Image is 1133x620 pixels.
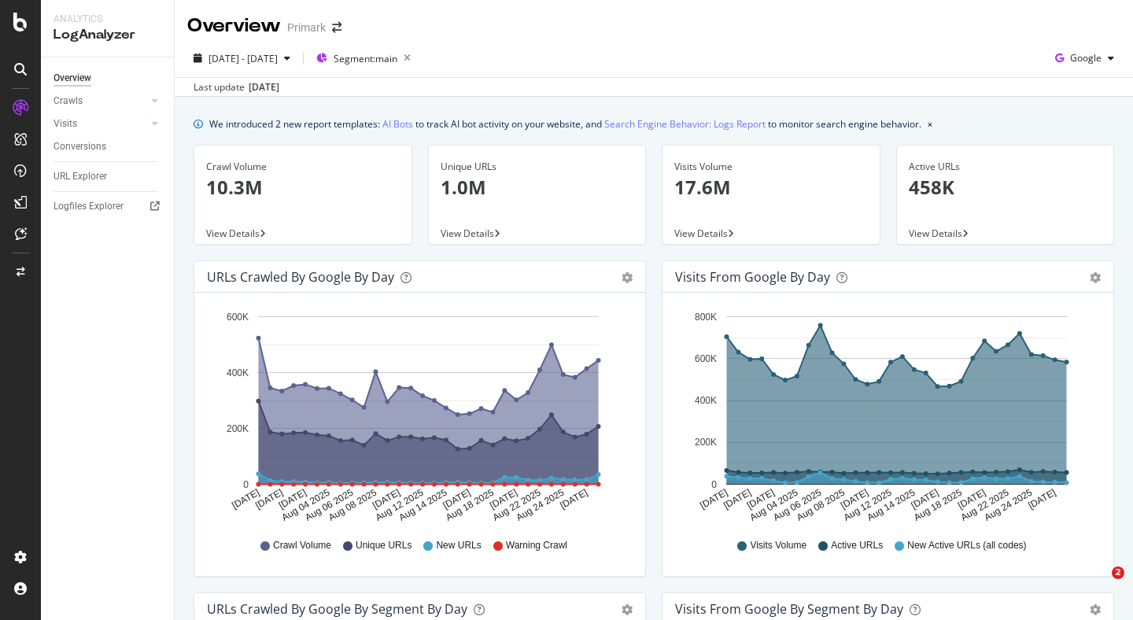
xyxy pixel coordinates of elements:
[441,160,634,174] div: Unique URLs
[695,353,717,364] text: 600K
[711,479,717,490] text: 0
[187,13,281,39] div: Overview
[745,487,777,511] text: [DATE]
[54,168,107,185] div: URL Explorer
[187,46,297,71] button: [DATE] - [DATE]
[194,80,279,94] div: Last update
[207,269,394,285] div: URLs Crawled by Google by day
[722,487,753,511] text: [DATE]
[441,174,634,201] p: 1.0M
[488,487,519,511] text: [DATE]
[436,539,481,552] span: New URLs
[907,539,1026,552] span: New Active URLs (all codes)
[622,272,633,283] div: gear
[842,487,894,523] text: Aug 12 2025
[249,80,279,94] div: [DATE]
[1070,51,1102,65] span: Google
[207,601,467,617] div: URLs Crawled by Google By Segment By Day
[441,487,473,511] text: [DATE]
[695,312,717,323] text: 800K
[514,487,566,523] text: Aug 24 2025
[209,52,278,65] span: [DATE] - [DATE]
[675,269,830,285] div: Visits from Google by day
[397,487,449,523] text: Aug 14 2025
[227,367,249,378] text: 400K
[674,160,868,174] div: Visits Volume
[371,487,402,511] text: [DATE]
[1090,272,1101,283] div: gear
[207,305,633,524] svg: A chart.
[54,138,163,155] a: Conversions
[227,312,249,323] text: 600K
[910,487,941,511] text: [DATE]
[54,168,163,185] a: URL Explorer
[227,423,249,434] text: 200K
[1026,487,1057,511] text: [DATE]
[287,20,326,35] div: Primark
[54,198,163,215] a: Logfiles Explorer
[54,93,147,109] a: Crawls
[695,395,717,406] text: 400K
[698,487,729,511] text: [DATE]
[54,93,83,109] div: Crawls
[382,116,413,132] a: AI Bots
[54,70,163,87] a: Overview
[206,174,400,201] p: 10.3M
[795,487,847,523] text: Aug 08 2025
[444,487,496,523] text: Aug 18 2025
[54,116,147,132] a: Visits
[303,487,355,523] text: Aug 06 2025
[206,160,400,174] div: Crawl Volume
[280,487,332,523] text: Aug 04 2025
[748,487,800,523] text: Aug 04 2025
[334,52,397,65] span: Segment: main
[327,487,378,523] text: Aug 08 2025
[1112,566,1124,579] span: 2
[54,198,124,215] div: Logfiles Explorer
[750,539,806,552] span: Visits Volume
[356,539,411,552] span: Unique URLs
[839,487,870,511] text: [DATE]
[675,601,903,617] div: Visits from Google By Segment By Day
[675,305,1101,524] svg: A chart.
[209,116,921,132] div: We introduced 2 new report templates: to track AI bot activity on your website, and to monitor se...
[1090,604,1101,615] div: gear
[604,116,766,132] a: Search Engine Behavior: Logs Report
[253,487,285,511] text: [DATE]
[54,116,77,132] div: Visits
[54,26,161,44] div: LogAnalyzer
[674,227,728,240] span: View Details
[506,539,567,552] span: Warning Crawl
[865,487,917,523] text: Aug 14 2025
[332,22,341,33] div: arrow-right-arrow-left
[1079,566,1117,604] iframe: Intercom live chat
[491,487,543,523] text: Aug 22 2025
[909,160,1102,174] div: Active URLs
[194,116,1114,132] div: info banner
[909,227,962,240] span: View Details
[206,227,260,240] span: View Details
[674,174,868,201] p: 17.6M
[909,174,1102,201] p: 458K
[54,70,91,87] div: Overview
[1049,46,1120,71] button: Google
[959,487,1011,523] text: Aug 22 2025
[771,487,823,523] text: Aug 06 2025
[230,487,261,511] text: [DATE]
[54,138,106,155] div: Conversions
[374,487,426,523] text: Aug 12 2025
[310,46,417,71] button: Segment:main
[831,539,883,552] span: Active URLs
[924,113,936,135] button: close banner
[622,604,633,615] div: gear
[558,487,589,511] text: [DATE]
[54,13,161,26] div: Analytics
[695,437,717,448] text: 200K
[982,487,1034,523] text: Aug 24 2025
[277,487,308,511] text: [DATE]
[243,479,249,490] text: 0
[956,487,987,511] text: [DATE]
[441,227,494,240] span: View Details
